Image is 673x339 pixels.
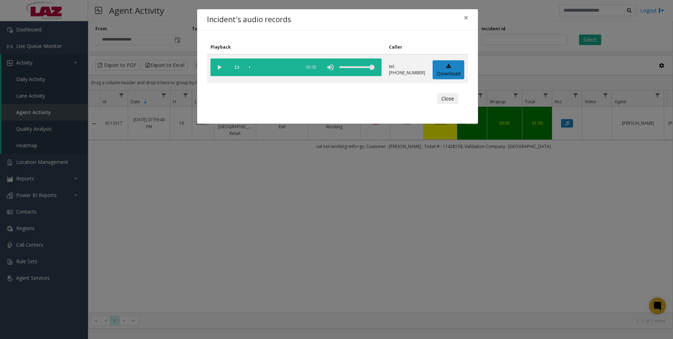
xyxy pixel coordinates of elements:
span: × [464,13,468,23]
p: tel:[PHONE_NUMBER] [389,63,425,76]
span: playback speed button [228,58,246,76]
a: Download [433,60,464,80]
th: Playback [207,40,385,54]
button: Close [459,9,473,26]
div: scrub bar [249,58,297,76]
th: Caller [385,40,429,54]
div: volume level [339,58,375,76]
button: Close [437,93,458,104]
h4: Incident's audio records [207,14,291,25]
